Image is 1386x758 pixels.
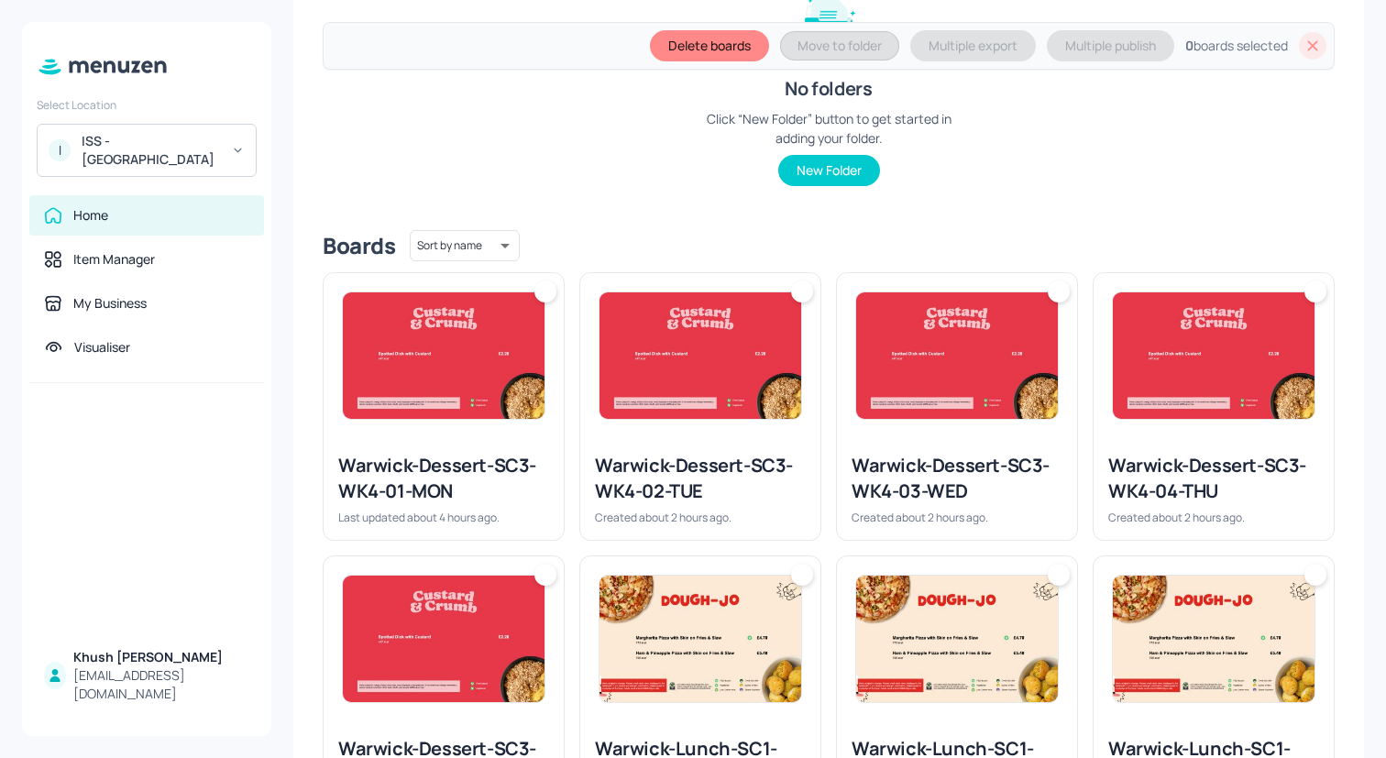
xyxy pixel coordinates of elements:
[343,292,544,419] img: 2025-10-14-1760436832046af4gln1wezn.jpeg
[37,97,257,113] div: Select Location
[778,155,880,186] button: New Folder
[1108,453,1319,504] div: Warwick-Dessert-SC3-WK4-04-THU
[1108,510,1319,525] div: Created about 2 hours ago.
[73,206,108,225] div: Home
[73,666,249,703] div: [EMAIL_ADDRESS][DOMAIN_NAME]
[595,453,806,504] div: Warwick-Dessert-SC3-WK4-02-TUE
[73,294,147,313] div: My Business
[1185,37,1193,54] b: 0
[599,292,801,419] img: 2025-10-14-1760436832046af4gln1wezn.jpeg
[856,292,1058,419] img: 2025-10-14-1760436832046af4gln1wezn.jpeg
[73,250,155,269] div: Item Manager
[82,132,220,169] div: ISS - [GEOGRAPHIC_DATA]
[1113,292,1314,419] img: 2025-10-14-1760436832046af4gln1wezn.jpeg
[599,576,801,702] img: 2025-09-18-17581964037504lpwgsxlmuq.jpeg
[856,576,1058,702] img: 2025-09-18-17581964037504lpwgsxlmuq.jpeg
[73,648,249,666] div: Khush [PERSON_NAME]
[852,510,1062,525] div: Created about 2 hours ago.
[338,453,549,504] div: Warwick-Dessert-SC3-WK4-01-MON
[74,338,130,357] div: Visualiser
[323,231,395,260] div: Boards
[852,453,1062,504] div: Warwick-Dessert-SC3-WK4-03-WED
[1185,37,1288,55] div: boards selected
[650,30,769,61] button: Delete boards
[338,510,549,525] div: Last updated about 4 hours ago.
[595,510,806,525] div: Created about 2 hours ago.
[785,76,872,102] div: No folders
[343,576,544,702] img: 2025-10-14-1760436832046af4gln1wezn.jpeg
[410,227,520,264] div: Sort by name
[691,109,966,148] div: Click “New Folder” button to get started in adding your folder.
[49,139,71,161] div: I
[1113,576,1314,702] img: 2025-09-18-17581964037504lpwgsxlmuq.jpeg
